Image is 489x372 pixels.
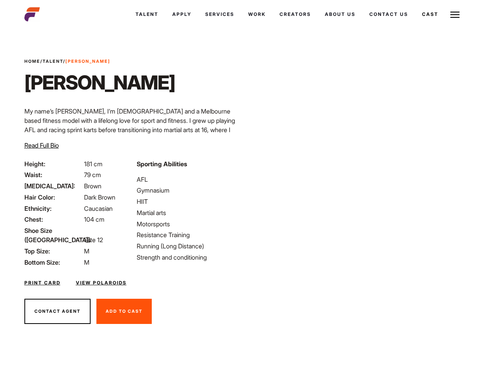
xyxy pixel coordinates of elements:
a: About Us [318,4,362,25]
span: Read Full Bio [24,141,59,149]
span: / / [24,58,110,65]
span: Caucasian [84,205,113,212]
li: Strength and conditioning [137,253,240,262]
a: Cast [415,4,445,25]
a: Home [24,59,40,64]
li: Motorsports [137,219,240,229]
li: Running (Long Distance) [137,241,240,251]
a: View Polaroids [76,279,127,286]
strong: [PERSON_NAME] [65,59,110,64]
a: Creators [273,4,318,25]
span: Waist: [24,170,82,179]
button: Read Full Bio [24,141,59,150]
span: Shoe Size ([GEOGRAPHIC_DATA]): [24,226,82,245]
li: Gymnasium [137,186,240,195]
span: M [84,258,89,266]
span: 79 cm [84,171,101,179]
li: Martial arts [137,208,240,217]
span: Add To Cast [106,308,142,314]
span: Bottom Size: [24,258,82,267]
span: Size 12 [84,236,103,244]
span: Dark Brown [84,193,115,201]
a: Print Card [24,279,60,286]
button: Contact Agent [24,299,91,324]
li: Resistance Training [137,230,240,239]
span: Brown [84,182,101,190]
img: Burger icon [450,10,460,19]
span: Ethnicity: [24,204,82,213]
p: My name’s [PERSON_NAME], I’m [DEMOGRAPHIC_DATA] and a Melbourne based fitness model with a lifelo... [24,107,240,190]
strong: Sporting Abilities [137,160,187,168]
button: Add To Cast [96,299,152,324]
a: Talent [43,59,63,64]
span: Hair Color: [24,193,82,202]
span: 181 cm [84,160,103,168]
a: Services [198,4,241,25]
li: AFL [137,175,240,184]
a: Talent [129,4,165,25]
h1: [PERSON_NAME] [24,71,175,94]
a: Work [241,4,273,25]
a: Contact Us [362,4,415,25]
span: Top Size: [24,246,82,256]
li: HIIT [137,197,240,206]
span: Height: [24,159,82,169]
span: [MEDICAL_DATA]: [24,181,82,191]
img: cropped-aefm-brand-fav-22-square.png [24,7,40,22]
span: Chest: [24,215,82,224]
span: 104 cm [84,215,105,223]
span: M [84,247,89,255]
a: Apply [165,4,198,25]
